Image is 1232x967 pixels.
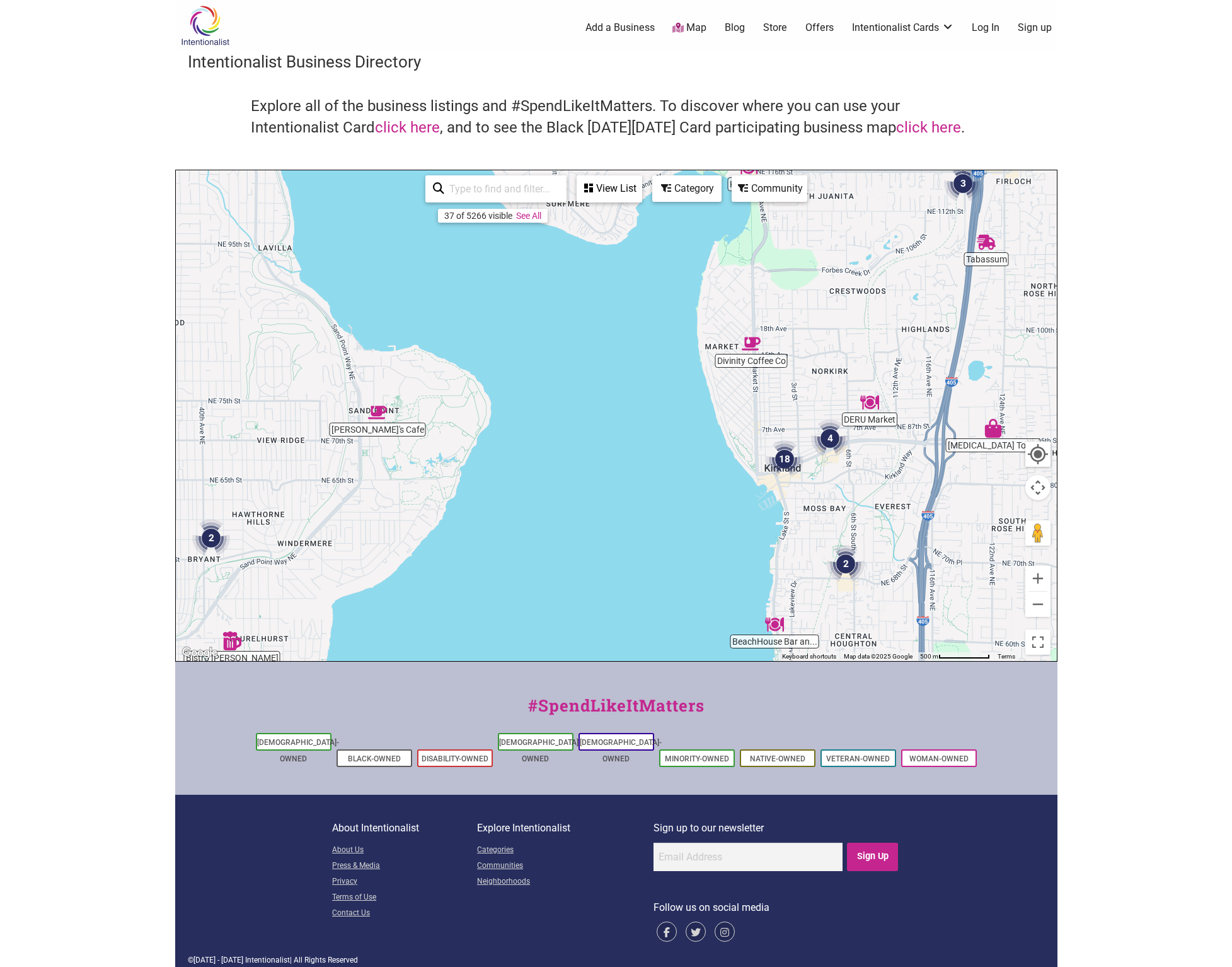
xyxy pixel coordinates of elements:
div: © | All Rights Reserved [188,954,1045,966]
div: 4 [811,419,849,457]
a: Terms (opens in new tab) [998,653,1015,660]
div: View List [578,177,641,201]
button: Drag Pegman onto the map to open Street View [1025,520,1051,546]
a: Contact Us [332,906,477,922]
button: Map Scale: 500 m per 78 pixels [916,652,994,661]
button: Your Location [1025,442,1051,467]
a: Intentionalist Cards [852,21,954,35]
div: Tabassum [977,233,996,252]
div: Community [733,177,806,201]
a: Categories [477,843,653,859]
div: Filter by Community [732,175,807,202]
div: Divinity Coffee Co [742,334,761,353]
a: Offers [805,21,834,35]
a: Blog [725,21,745,35]
a: click here [375,119,440,136]
div: DERU Market [860,393,879,412]
a: [DEMOGRAPHIC_DATA]-Owned [499,738,581,763]
div: BeachHouse Bar and Grill [765,615,784,634]
button: Zoom in [1025,566,1051,591]
div: 2 [827,545,865,583]
div: Filter by category [652,175,722,202]
div: See a list of the visible businesses [577,175,642,202]
a: Press & Media [332,859,477,874]
a: Privacy [332,874,477,890]
div: Purified Water To Go [984,419,1003,438]
button: Toggle fullscreen view [1024,629,1051,655]
p: Follow us on social media [653,900,900,916]
button: Zoom out [1025,592,1051,617]
a: Native-Owned [750,754,805,763]
p: Explore Intentionalist [477,820,653,836]
a: Communities [477,859,653,874]
a: [DEMOGRAPHIC_DATA]-Owned [580,738,662,763]
div: Willy's Cafe [368,403,387,422]
a: Neighborhoods [477,874,653,890]
a: click here [896,119,961,136]
span: Map data ©2025 Google [844,653,912,660]
h4: Explore all of the business listings and #SpendLikeItMatters. To discover where you can use your ... [251,96,982,138]
img: Google [179,645,221,661]
a: Disability-Owned [422,754,488,763]
a: Minority-Owned [665,754,729,763]
div: #SpendLikeItMatters [175,693,1057,730]
div: 3 [944,165,982,202]
input: Type to find and filter... [444,177,559,201]
a: Black-Owned [348,754,401,763]
a: Add a Business [585,21,655,35]
a: Map [672,21,706,35]
input: Email Address [653,843,843,871]
a: Woman-Owned [909,754,969,763]
div: 18 [766,440,803,478]
a: Sign up [1018,21,1052,35]
span: 500 m [920,653,938,660]
a: [DEMOGRAPHIC_DATA]-Owned [257,738,339,763]
div: 2 [192,519,230,557]
a: Terms of Use [332,890,477,906]
button: Map camera controls [1025,475,1051,500]
span: [DATE] - [DATE] [193,956,243,964]
div: Type to search and filter [425,175,567,202]
h3: Intentionalist Business Directory [188,50,1045,73]
div: 37 of 5266 visible [444,211,512,221]
span: Intentionalist [245,956,290,964]
button: Keyboard shortcuts [782,652,836,661]
p: About Intentionalist [332,820,477,836]
p: Sign up to our newsletter [653,820,900,836]
img: Intentionalist [175,5,235,46]
input: Sign Up [847,843,898,871]
div: Bistro Shirlee [222,631,241,650]
a: Veteran-Owned [826,754,890,763]
a: Open this area in Google Maps (opens a new window) [179,645,221,661]
a: See All [516,211,541,221]
a: About Us [332,843,477,859]
a: Log In [972,21,999,35]
a: Store [763,21,787,35]
div: Category [653,177,720,201]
